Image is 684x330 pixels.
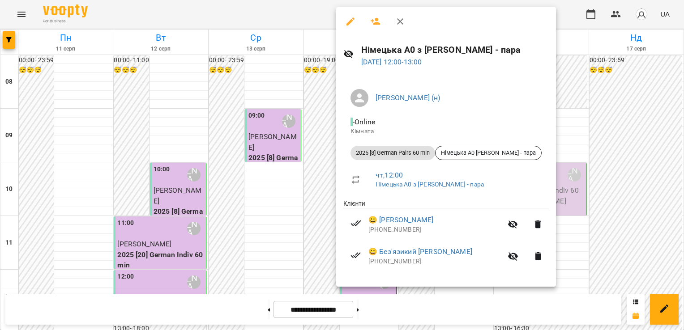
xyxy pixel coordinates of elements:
[351,118,377,126] span: - Online
[436,149,541,157] span: Німецька А0 [PERSON_NAME] - пара
[435,146,542,160] div: Німецька А0 [PERSON_NAME] - пара
[368,215,433,225] a: 😀 [PERSON_NAME]
[376,181,484,188] a: Німецька А0 з [PERSON_NAME] - пара
[368,246,472,257] a: 😀 Без'язикий [PERSON_NAME]
[361,43,549,57] h6: Німецька А0 з [PERSON_NAME] - пара
[351,127,542,136] p: Кімната
[343,199,549,275] ul: Клієнти
[361,58,422,66] a: [DATE] 12:00-13:00
[376,171,403,179] a: чт , 12:00
[351,149,435,157] span: 2025 [8] German Pairs 60 min
[376,93,440,102] a: [PERSON_NAME] (н)
[351,218,361,228] svg: Візит сплачено
[368,225,502,234] p: [PHONE_NUMBER]
[368,257,502,266] p: [PHONE_NUMBER]
[351,250,361,261] svg: Візит сплачено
